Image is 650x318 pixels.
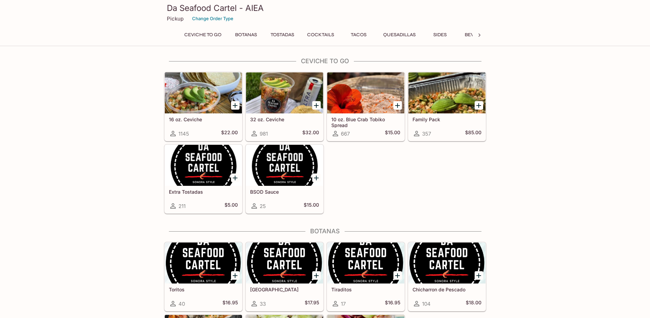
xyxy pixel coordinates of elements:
span: 40 [178,301,185,307]
h5: $22.00 [221,129,238,138]
button: Add BSOD Sauce [312,174,321,182]
button: Tacos [343,30,374,40]
h5: Family Pack [413,116,481,122]
h5: 10 oz. Blue Crab Tobiko Spread [331,116,400,128]
button: Tostadas [267,30,298,40]
h4: Ceviche To Go [164,57,486,65]
h5: BSOD Sauce [250,189,319,195]
div: 16 oz. Ceviche [165,72,242,113]
span: 1145 [178,130,189,137]
button: Add Extra Tostadas [231,174,240,182]
div: Chicharron de Pescado [408,243,486,284]
h5: $85.00 [465,129,481,138]
h5: Toritos [169,287,238,292]
span: 357 [422,130,431,137]
h5: Tiraditos [331,287,400,292]
h4: Botanas [164,227,486,235]
a: [GEOGRAPHIC_DATA]33$17.95 [246,242,323,311]
span: 981 [260,130,268,137]
button: Add Tiraditos [393,271,402,280]
span: 33 [260,301,266,307]
button: Change Order Type [189,13,236,24]
h5: $5.00 [225,202,238,210]
a: 16 oz. Ceviche1145$22.00 [164,72,242,141]
div: Toritos [165,243,242,284]
button: Cocktails [303,30,338,40]
div: Extra Tostadas [165,145,242,186]
a: Chicharron de Pescado104$18.00 [408,242,486,311]
button: Botanas [231,30,261,40]
h5: $17.95 [305,300,319,308]
a: Extra Tostadas211$5.00 [164,144,242,213]
h5: 32 oz. Ceviche [250,116,319,122]
button: Quesadillas [379,30,419,40]
span: 17 [341,301,346,307]
h5: $15.00 [304,202,319,210]
span: 667 [341,130,350,137]
button: Add Chicharron de Pescado [475,271,483,280]
button: Sides [425,30,456,40]
h5: $16.95 [385,300,400,308]
a: Toritos40$16.95 [164,242,242,311]
h5: Extra Tostadas [169,189,238,195]
a: Family Pack357$85.00 [408,72,486,141]
button: Add Family Pack [475,101,483,110]
div: 32 oz. Ceviche [246,72,323,113]
button: Add 16 oz. Ceviche [231,101,240,110]
h5: Chicharron de Pescado [413,287,481,292]
button: Add Chipilon [312,271,321,280]
a: Tiraditos17$16.95 [327,242,405,311]
button: Add 32 oz. Ceviche [312,101,321,110]
button: Ceviche To Go [180,30,225,40]
h5: $15.00 [385,129,400,138]
div: Family Pack [408,72,486,113]
span: 25 [260,203,266,209]
span: 104 [422,301,431,307]
p: Pickup [167,15,184,22]
div: BSOD Sauce [246,145,323,186]
a: 10 oz. Blue Crab Tobiko Spread667$15.00 [327,72,405,141]
h3: Da Seafood Cartel - AIEA [167,3,483,13]
h5: 16 oz. Ceviche [169,116,238,122]
h5: $18.00 [466,300,481,308]
a: BSOD Sauce25$15.00 [246,144,323,213]
h5: [GEOGRAPHIC_DATA] [250,287,319,292]
div: Chipilon [246,243,323,284]
h5: $16.95 [222,300,238,308]
button: Add 10 oz. Blue Crab Tobiko Spread [393,101,402,110]
button: Beverages [461,30,497,40]
span: 211 [178,203,186,209]
h5: $32.00 [302,129,319,138]
a: 32 oz. Ceviche981$32.00 [246,72,323,141]
div: Tiraditos [327,243,404,284]
div: 10 oz. Blue Crab Tobiko Spread [327,72,404,113]
button: Add Toritos [231,271,240,280]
